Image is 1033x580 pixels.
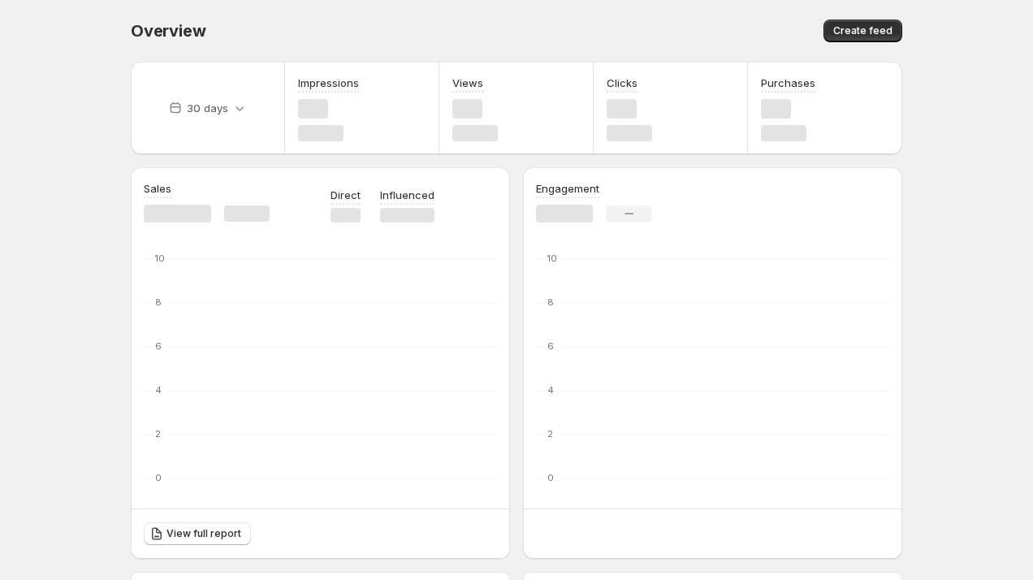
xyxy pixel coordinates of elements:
[833,24,893,37] span: Create feed
[547,384,554,396] text: 4
[331,187,361,203] p: Direct
[823,19,902,42] button: Create feed
[155,472,162,483] text: 0
[166,527,241,540] span: View full report
[298,75,359,91] h3: Impressions
[155,253,165,264] text: 10
[452,75,483,91] h3: Views
[144,522,251,545] a: View full report
[761,75,815,91] h3: Purchases
[380,187,434,203] p: Influenced
[547,472,554,483] text: 0
[144,180,171,197] h3: Sales
[155,428,161,439] text: 2
[547,428,553,439] text: 2
[547,296,554,308] text: 8
[155,340,162,352] text: 6
[131,21,205,41] span: Overview
[607,75,638,91] h3: Clicks
[547,340,554,352] text: 6
[536,180,599,197] h3: Engagement
[547,253,557,264] text: 10
[187,100,228,116] p: 30 days
[155,296,162,308] text: 8
[155,384,162,396] text: 4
